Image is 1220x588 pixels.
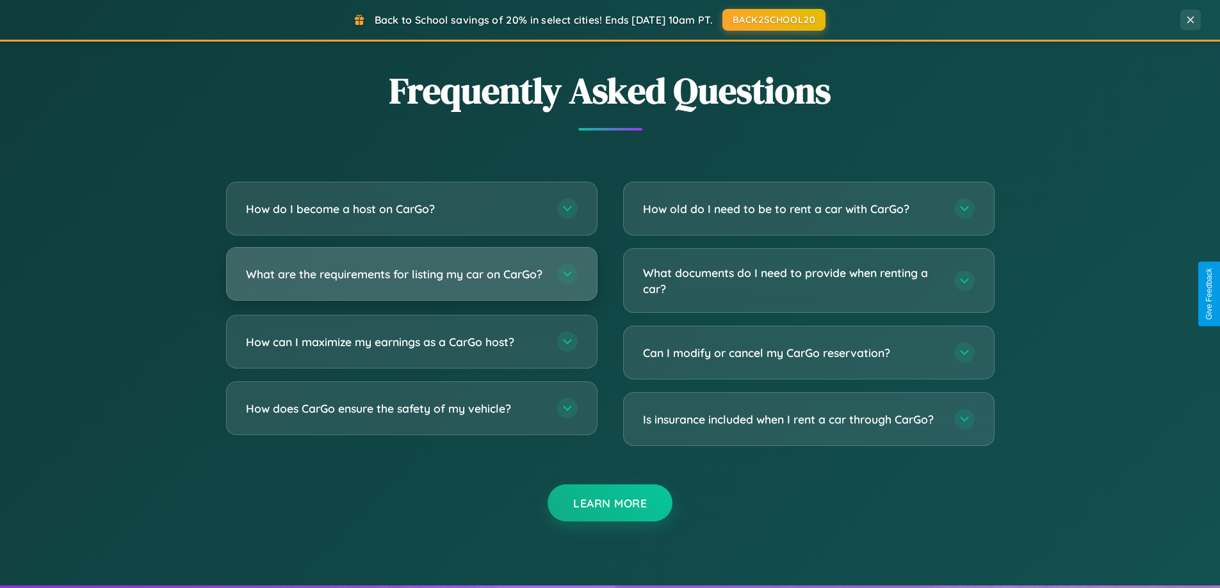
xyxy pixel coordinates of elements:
[246,334,544,350] h3: How can I maximize my earnings as a CarGo host?
[226,66,995,115] h2: Frequently Asked Questions
[246,266,544,282] h3: What are the requirements for listing my car on CarGo?
[643,345,941,361] h3: Can I modify or cancel my CarGo reservation?
[643,201,941,217] h3: How old do I need to be to rent a car with CarGo?
[643,265,941,296] h3: What documents do I need to provide when renting a car?
[246,201,544,217] h3: How do I become a host on CarGo?
[375,13,713,26] span: Back to School savings of 20% in select cities! Ends [DATE] 10am PT.
[1205,268,1214,320] div: Give Feedback
[722,9,826,31] button: BACK2SCHOOL20
[548,484,672,521] button: Learn More
[246,401,544,417] h3: How does CarGo ensure the safety of my vehicle?
[643,411,941,427] h3: Is insurance included when I rent a car through CarGo?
